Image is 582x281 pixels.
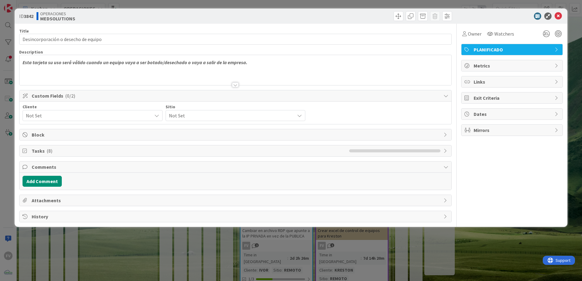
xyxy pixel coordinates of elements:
[23,59,247,65] em: Esta tarjeta su uso será válido cuando un equipo vaya a ser botado/desechado o vaya a salir de la...
[47,148,52,154] span: ( 8 )
[32,147,346,154] span: Tasks
[32,213,440,220] span: History
[19,49,43,55] span: Description
[166,105,306,109] div: Sitio
[23,105,163,109] div: Cliente
[32,163,440,171] span: Comments
[474,94,552,102] span: Exit Criteria
[26,111,149,120] span: Not Set
[19,28,29,34] label: Title
[19,34,452,45] input: type card name here...
[24,13,33,19] b: 3842
[474,62,552,69] span: Metrics
[32,92,440,99] span: Custom Fields
[40,11,75,16] span: OPERACIONES
[19,12,33,20] span: ID
[474,78,552,85] span: Links
[32,197,440,204] span: Attachments
[468,30,482,37] span: Owner
[40,16,75,21] b: MEDSOLUTIONS
[23,176,62,187] button: Add Comment
[494,30,514,37] span: Watchers
[65,93,75,99] span: ( 0/2 )
[474,46,552,53] span: PLANIFICADO
[169,111,292,120] span: Not Set
[13,1,28,8] span: Support
[474,110,552,118] span: Dates
[32,131,440,138] span: Block
[474,127,552,134] span: Mirrors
